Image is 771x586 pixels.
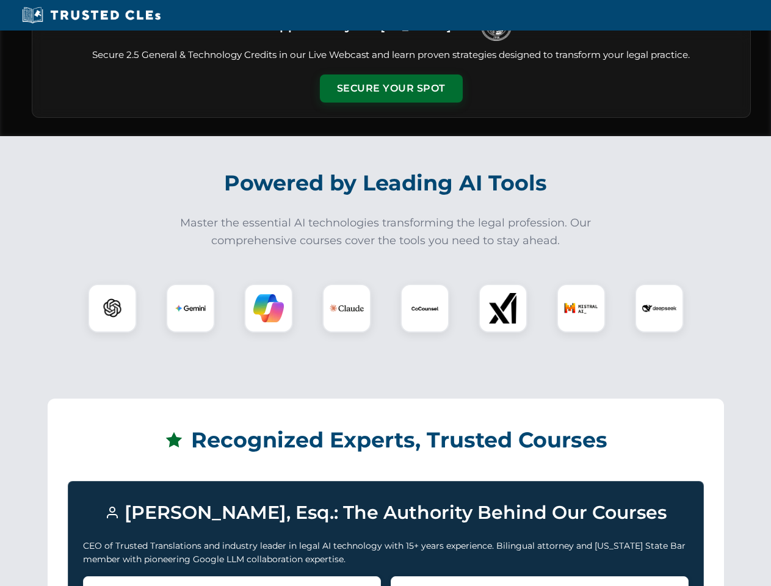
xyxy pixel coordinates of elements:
[47,48,736,62] p: Secure 2.5 General & Technology Credits in our Live Webcast and learn proven strategies designed ...
[488,293,518,324] img: xAI Logo
[330,291,364,325] img: Claude Logo
[400,284,449,333] div: CoCounsel
[68,419,704,461] h2: Recognized Experts, Trusted Courses
[95,291,130,326] img: ChatGPT Logo
[322,284,371,333] div: Claude
[564,291,598,325] img: Mistral AI Logo
[88,284,137,333] div: ChatGPT
[18,6,164,24] img: Trusted CLEs
[320,74,463,103] button: Secure Your Spot
[48,162,724,204] h2: Powered by Leading AI Tools
[83,496,689,529] h3: [PERSON_NAME], Esq.: The Authority Behind Our Courses
[244,284,293,333] div: Copilot
[166,284,215,333] div: Gemini
[635,284,684,333] div: DeepSeek
[172,214,599,250] p: Master the essential AI technologies transforming the legal profession. Our comprehensive courses...
[557,284,606,333] div: Mistral AI
[253,293,284,324] img: Copilot Logo
[642,291,676,325] img: DeepSeek Logo
[410,293,440,324] img: CoCounsel Logo
[479,284,527,333] div: xAI
[83,539,689,566] p: CEO of Trusted Translations and industry leader in legal AI technology with 15+ years experience....
[175,293,206,324] img: Gemini Logo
